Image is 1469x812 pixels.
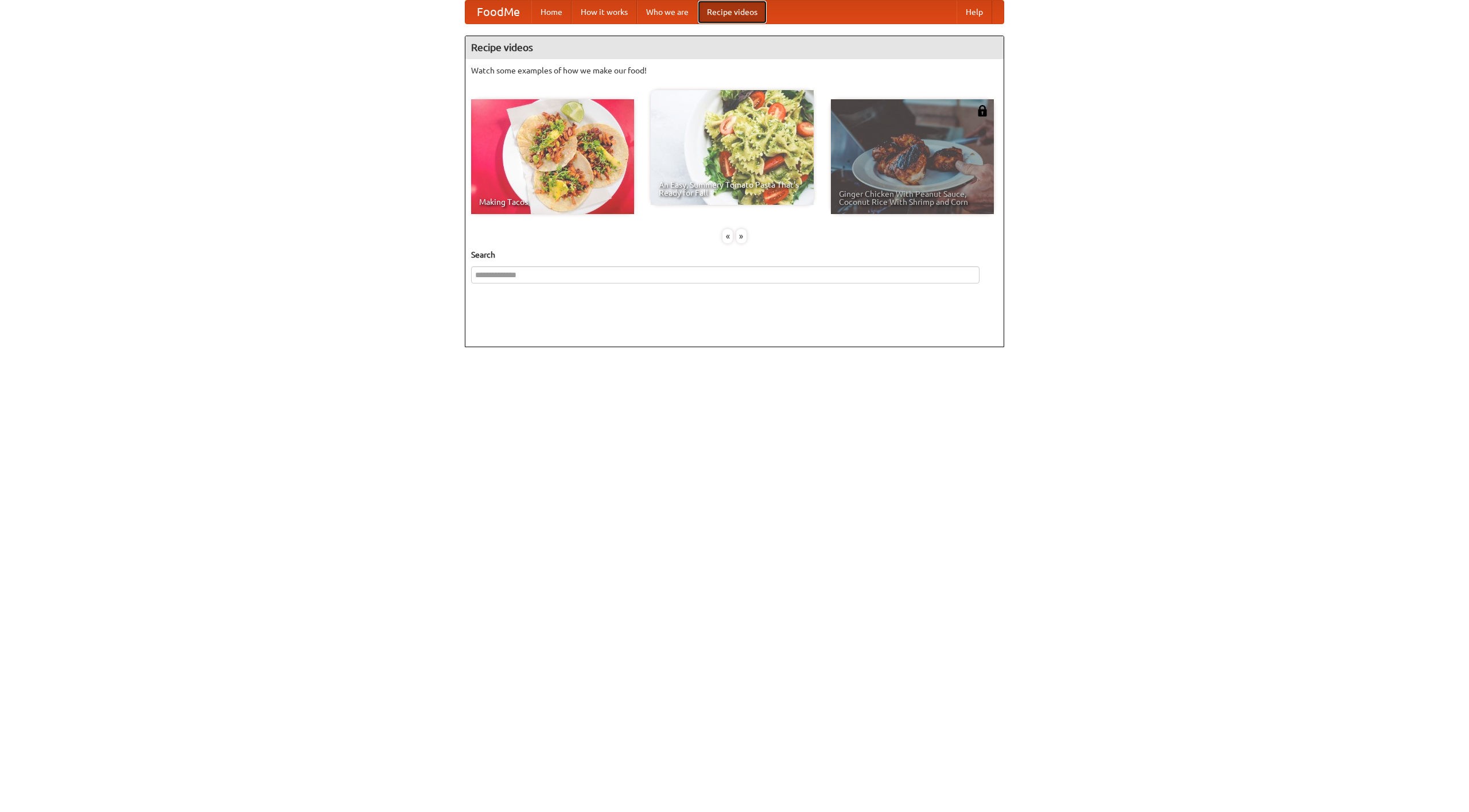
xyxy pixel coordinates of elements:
span: An Easy, Summery Tomato Pasta That's Ready for Fall [659,181,806,197]
h4: Recipe videos [465,36,1004,59]
p: Watch some examples of how we make our food! [471,65,998,76]
a: Home [531,1,572,24]
a: Making Tacos [471,99,634,214]
span: Making Tacos [479,198,626,206]
a: Help [957,1,992,24]
a: An Easy, Summery Tomato Pasta That's Ready for Fall [651,90,814,205]
a: Who we are [637,1,698,24]
a: How it works [572,1,637,24]
div: « [722,229,733,243]
a: Recipe videos [698,1,767,24]
div: » [736,229,747,243]
img: 483408.png [977,105,988,116]
a: FoodMe [465,1,531,24]
h5: Search [471,249,998,261]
